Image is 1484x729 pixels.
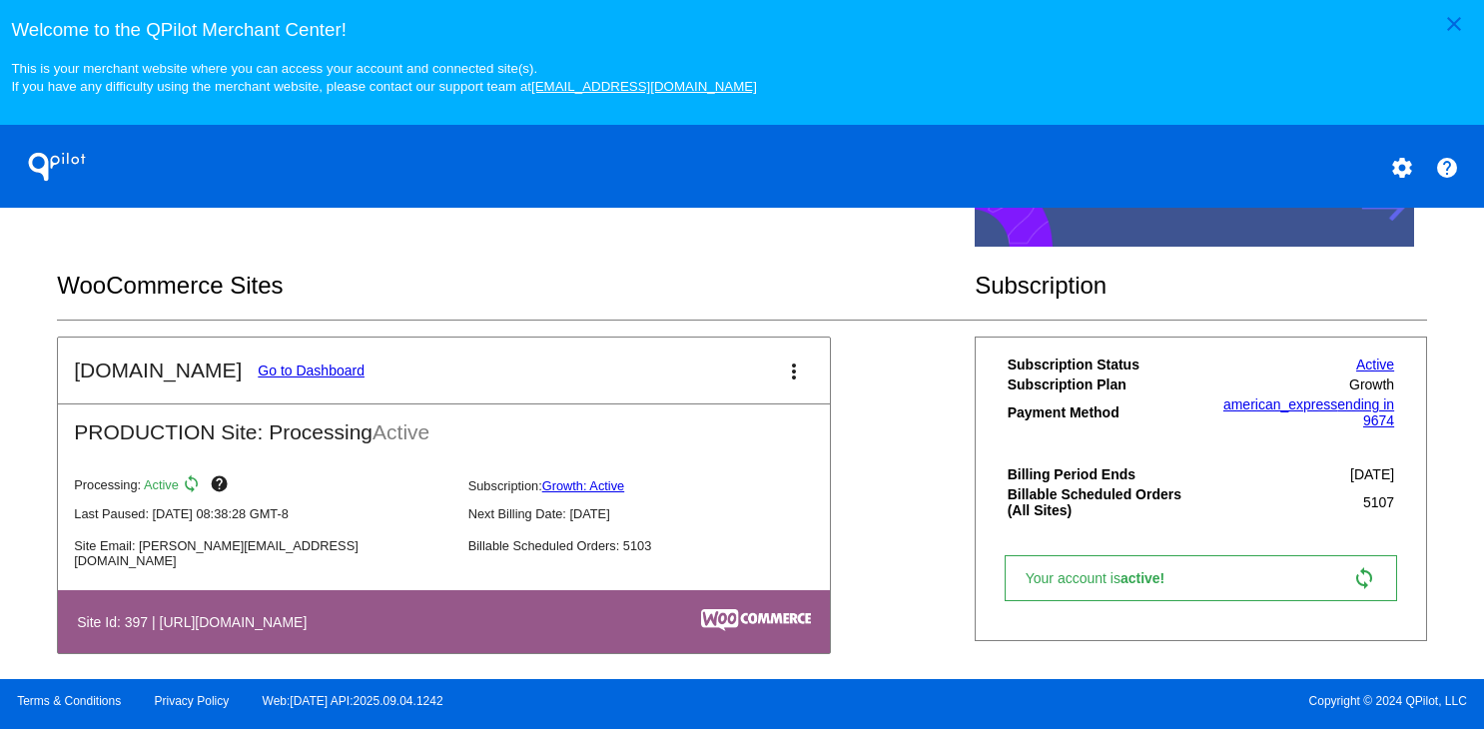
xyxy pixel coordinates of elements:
span: Growth [1349,376,1394,392]
a: Growth: Active [542,478,625,493]
mat-icon: settings [1390,156,1414,180]
h2: PRODUCTION Site: Processing [58,404,830,444]
h3: Welcome to the QPilot Merchant Center! [11,19,1472,41]
p: Processing: [74,474,451,498]
p: Subscription: [468,478,846,493]
h2: Subscription [975,272,1427,300]
small: This is your merchant website where you can access your account and connected site(s). If you hav... [11,61,756,94]
p: Last Paused: [DATE] 08:38:28 GMT-8 [74,506,451,521]
th: Payment Method [1007,395,1201,429]
span: Your account is [1026,570,1185,586]
a: Active [1356,357,1394,372]
a: Terms & Conditions [17,694,121,708]
a: Go to Dashboard [258,363,365,378]
th: Billing Period Ends [1007,465,1201,483]
span: american_express [1223,396,1337,412]
th: Billable Scheduled Orders (All Sites) [1007,485,1201,519]
span: Copyright © 2024 QPilot, LLC [759,694,1467,708]
th: Subscription Plan [1007,375,1201,393]
h2: WooCommerce Sites [57,272,975,300]
p: Site Email: [PERSON_NAME][EMAIL_ADDRESS][DOMAIN_NAME] [74,538,451,568]
span: Active [144,478,179,493]
a: [EMAIL_ADDRESS][DOMAIN_NAME] [531,79,757,94]
span: 5107 [1363,494,1394,510]
h2: [DOMAIN_NAME] [74,359,242,382]
a: Privacy Policy [155,694,230,708]
span: active! [1120,570,1174,586]
h4: Site Id: 397 | [URL][DOMAIN_NAME] [77,614,317,630]
a: Your account isactive! sync [1005,555,1397,601]
mat-icon: sync [182,474,206,498]
p: Billable Scheduled Orders: 5103 [468,538,846,553]
a: Web:[DATE] API:2025.09.04.1242 [263,694,443,708]
mat-icon: help [210,474,234,498]
mat-icon: close [1442,12,1466,36]
mat-icon: more_vert [782,360,806,383]
th: Subscription Status [1007,356,1201,373]
h1: QPilot [17,147,97,187]
span: [DATE] [1350,466,1394,482]
img: c53aa0e5-ae75-48aa-9bee-956650975ee5 [701,609,811,631]
a: american_expressending in 9674 [1223,396,1394,428]
p: Next Billing Date: [DATE] [468,506,846,521]
mat-icon: sync [1352,566,1376,590]
span: Active [372,420,429,443]
mat-icon: help [1435,156,1459,180]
